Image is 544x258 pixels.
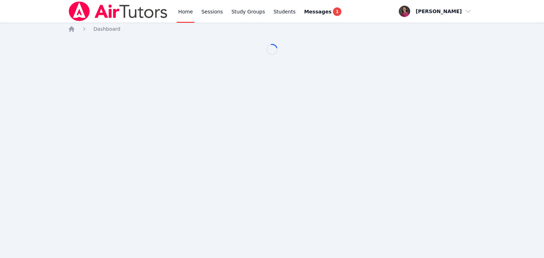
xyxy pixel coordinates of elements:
[93,25,120,33] a: Dashboard
[93,26,120,32] span: Dashboard
[68,1,168,21] img: Air Tutors
[68,25,476,33] nav: Breadcrumb
[304,8,331,15] span: Messages
[333,7,341,16] span: 1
